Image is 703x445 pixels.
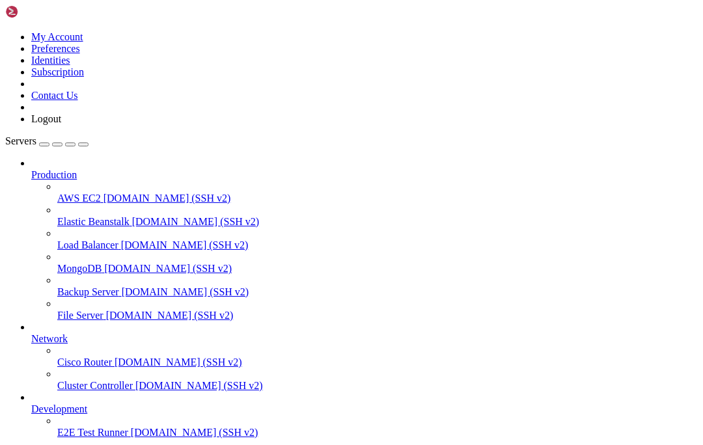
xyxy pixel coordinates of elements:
[31,321,698,392] li: Network
[31,333,68,344] span: Network
[57,275,698,298] li: Backup Server [DOMAIN_NAME] (SSH v2)
[132,216,260,227] span: [DOMAIN_NAME] (SSH v2)
[31,113,61,124] a: Logout
[57,427,698,438] a: E2E Test Runner [DOMAIN_NAME] (SSH v2)
[57,368,698,392] li: Cluster Controller [DOMAIN_NAME] (SSH v2)
[57,286,698,298] a: Backup Server [DOMAIN_NAME] (SSH v2)
[31,333,698,345] a: Network
[57,239,118,250] span: Load Balancer
[57,216,130,227] span: Elastic Beanstalk
[57,193,698,204] a: AWS EC2 [DOMAIN_NAME] (SSH v2)
[57,415,698,438] li: E2E Test Runner [DOMAIN_NAME] (SSH v2)
[57,310,103,321] span: File Server
[122,286,249,297] span: [DOMAIN_NAME] (SSH v2)
[31,403,87,414] span: Development
[57,357,112,368] span: Cisco Router
[31,169,698,181] a: Production
[57,380,133,391] span: Cluster Controller
[31,43,80,54] a: Preferences
[5,135,89,146] a: Servers
[57,263,102,274] span: MongoDB
[135,380,263,391] span: [DOMAIN_NAME] (SSH v2)
[57,181,698,204] li: AWS EC2 [DOMAIN_NAME] (SSH v2)
[57,216,698,228] a: Elastic Beanstalk [DOMAIN_NAME] (SSH v2)
[57,357,698,368] a: Cisco Router [DOMAIN_NAME] (SSH v2)
[31,66,84,77] a: Subscription
[5,5,80,18] img: Shellngn
[31,31,83,42] a: My Account
[57,263,698,275] a: MongoDB [DOMAIN_NAME] (SSH v2)
[31,403,698,415] a: Development
[104,263,232,274] span: [DOMAIN_NAME] (SSH v2)
[106,310,234,321] span: [DOMAIN_NAME] (SSH v2)
[121,239,249,250] span: [DOMAIN_NAME] (SSH v2)
[31,169,77,180] span: Production
[57,310,698,321] a: File Server [DOMAIN_NAME] (SSH v2)
[103,193,231,204] span: [DOMAIN_NAME] (SSH v2)
[57,380,698,392] a: Cluster Controller [DOMAIN_NAME] (SSH v2)
[31,392,698,438] li: Development
[57,427,128,438] span: E2E Test Runner
[57,251,698,275] li: MongoDB [DOMAIN_NAME] (SSH v2)
[31,90,78,101] a: Contact Us
[57,298,698,321] li: File Server [DOMAIN_NAME] (SSH v2)
[31,55,70,66] a: Identities
[57,204,698,228] li: Elastic Beanstalk [DOMAIN_NAME] (SSH v2)
[57,239,698,251] a: Load Balancer [DOMAIN_NAME] (SSH v2)
[57,345,698,368] li: Cisco Router [DOMAIN_NAME] (SSH v2)
[57,193,101,204] span: AWS EC2
[131,427,258,438] span: [DOMAIN_NAME] (SSH v2)
[57,228,698,251] li: Load Balancer [DOMAIN_NAME] (SSH v2)
[31,157,698,321] li: Production
[57,286,119,297] span: Backup Server
[115,357,242,368] span: [DOMAIN_NAME] (SSH v2)
[5,135,36,146] span: Servers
